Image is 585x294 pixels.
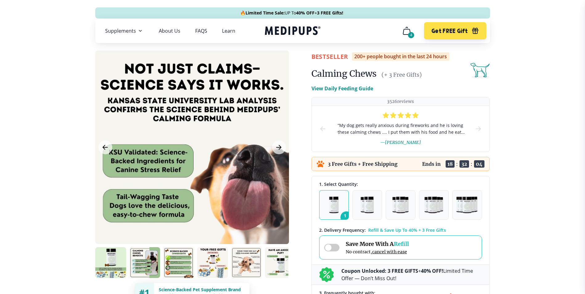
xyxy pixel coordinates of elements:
span: Save More With A [346,240,409,247]
img: Calming Chews | Natural Dog Supplements [95,247,126,278]
img: Pack of 1 - Natural Dog Supplements [329,197,339,213]
img: Pack of 3 - Natural Dog Supplements [392,197,408,213]
p: Ends in [422,161,441,167]
img: Calming Chews | Natural Dog Supplements [163,247,194,278]
img: Calming Chews | Natural Dog Supplements [197,247,228,278]
span: cancel with ease [372,249,407,255]
span: : [456,161,458,167]
span: — [PERSON_NAME] [380,140,421,145]
span: BestSeller [311,52,348,61]
b: Coupon Unlocked: 3 FREE GIFTS [341,267,418,274]
div: 200+ people bought in the last 24 hours [352,52,449,61]
span: : [471,161,472,167]
p: 3526 reviews [387,99,414,104]
img: Calming Chews | Natural Dog Supplements [265,247,296,278]
img: Pack of 4 - Natural Dog Supplements [424,197,443,213]
div: 4 [408,32,414,38]
span: 1 [340,211,352,223]
h1: Calming Chews [311,68,377,79]
span: (+ 3 Free Gifts) [381,71,422,78]
span: No contract, [346,249,409,255]
span: Refill [394,240,409,247]
button: next-slide [475,106,482,152]
button: Next Image [272,141,286,154]
img: Pack of 5 - Natural Dog Supplements [456,197,478,213]
img: Calming Chews | Natural Dog Supplements [231,247,262,278]
b: 40% OFF! [421,267,443,274]
img: Pack of 2 - Natural Dog Supplements [360,197,373,213]
button: Get FREE Gift [424,22,486,39]
img: Calming Chews | Natural Dog Supplements [129,247,160,278]
div: 1. Select Quantity: [319,181,482,187]
a: Medipups [265,25,320,38]
p: + Limited Time Offer — Don’t Miss Out! [341,267,482,282]
span: Supplements [105,28,136,34]
p: 3 Free Gifts + Free Shipping [328,161,398,167]
p: View Daily Feeding Guide [311,85,373,92]
span: 04 [474,160,484,168]
a: Learn [222,28,235,34]
span: 🔥 UP To + [240,10,343,16]
span: Refill & Save Up To 40% + 3 Free Gifts [368,227,446,233]
a: About Us [159,28,180,34]
span: Get FREE Gift [431,27,468,35]
button: cart [399,23,414,38]
a: FAQS [195,28,207,34]
span: 2 . Delivery Frequency: [319,227,366,233]
span: “ My dog gets really anxious during fireworks and he is loving these calming chews .... I put the... [336,122,465,136]
button: 1 [319,190,349,220]
button: prev-slide [319,106,327,152]
span: 32 [459,160,469,168]
button: Supplements [105,27,144,35]
span: 18 [446,160,455,168]
div: Science-Backed Pet Supplement Brand [159,287,244,292]
button: Previous Image [98,141,112,154]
